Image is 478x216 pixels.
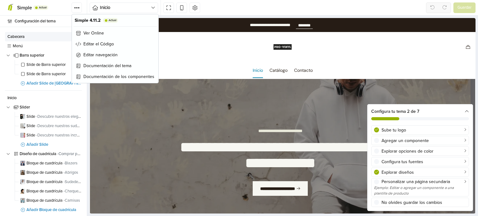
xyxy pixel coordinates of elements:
[19,159,82,168] a: Bloque de cuadrícula -Blazers
[382,169,466,176] div: Explorar diseños
[12,140,82,149] a: Añadir Slide
[26,199,82,203] span: Bloque de cuadrícula
[382,127,466,133] div: Sube tu logo
[90,2,158,13] button: Inicio
[73,61,157,71] a: Documentación del tema
[20,198,25,203] img: 32
[26,171,82,175] span: Bloque de cuadrícula
[19,168,82,177] a: Bloque de cuadrícula -Abrigos
[19,121,82,131] a: Slide -Descubre nuestras sudaderas premium para hombre
[83,62,131,69] span: Documentación del tema
[453,2,476,13] button: Guardar
[20,114,25,119] img: 32
[12,79,82,88] a: Añadir Slide de [GEOGRAPHIC_DATA]
[7,35,76,39] span: Cabecera
[19,186,82,196] a: Bloque de cuadrícula -Chaquetas
[73,50,157,60] a: Editar navegación
[20,53,82,57] span: Barra superior
[83,52,118,58] span: Editar navegación
[26,189,82,193] span: Bloque de cuadrícula
[26,81,82,85] span: Añadir Slide de [GEOGRAPHIC_DATA]
[26,72,82,76] span: Slide de Barra superior
[83,73,154,80] span: Documentación de los componentes
[204,44,223,60] a: Contacto
[382,159,466,165] div: Configura tus fuentes
[26,63,82,67] span: Slide de Barra superior
[382,137,466,144] div: Agregar un componente
[20,161,25,166] img: 32
[19,60,82,69] a: Slide de Barra superior
[39,6,47,9] span: Actual
[73,28,157,38] a: Ver Online
[20,152,82,156] span: Diseño de cuadrícula
[20,170,25,175] img: 32
[26,124,82,128] span: Slide
[19,69,82,79] a: Slide de Barra superior
[63,161,77,166] span: - Blazers
[26,161,82,165] span: Bloque de cuadrícula
[13,44,82,48] span: Menú
[20,133,25,138] img: 32
[26,180,82,184] span: Bloque de cuadrícula
[36,114,121,119] span: - Descubre nuestros elegantes blazers para mujer
[5,41,82,51] a: Menú
[5,51,82,60] a: Barra superior
[100,4,151,11] span: Inicio
[382,148,466,154] div: Explorar opciones de color
[63,189,84,194] span: - Chaquetas
[26,143,82,147] span: Añadir Slide
[5,103,82,112] a: Slider
[180,44,198,60] a: Catálogo
[63,198,80,203] span: - Camisas
[19,112,82,121] a: Slide -Descubre nuestros elegantes blazers para mujer
[375,25,382,34] button: Carro
[36,133,104,138] span: - Descubre nuestras increíbles bufandas
[20,123,25,128] img: 32
[19,131,82,140] a: Slide -Descubre nuestras increíbles bufandas
[36,123,128,128] span: - Descubre nuestras sudaderas premium para hombre
[20,189,25,194] img: 32
[5,32,82,41] a: Cabecera
[382,178,466,185] div: Personalizar una página secundaria
[183,21,204,37] img: Pro Vinyl SpA
[26,208,82,212] span: Añadir Bloque de cuadrícula
[163,44,173,60] a: Inicio
[368,104,473,124] div: Configura tu tema 2 de 7
[15,17,77,25] span: Configuración del tema
[20,179,25,184] img: 32
[26,115,82,119] span: Slide
[12,205,82,214] a: Añadir Bloque de cuadrícula
[19,196,82,205] a: Bloque de cuadrícula -Camisas
[5,149,82,159] a: Diseño de cuadrícula -Comprar para hombre
[63,170,78,175] span: - Abrigos
[83,30,104,36] span: Ver Online
[73,39,157,49] a: Editar el Código
[83,41,114,47] span: Editar el Código
[371,125,469,135] a: Sube tu logo
[17,5,32,11] span: Simple
[7,96,82,100] span: Inicio
[374,185,466,196] div: Ejemplo: Editar o agregar un componente a una plantilla de producto
[57,151,98,156] span: - Comprar para hombre
[4,23,14,35] button: Submit
[457,5,471,11] span: Guardar
[26,133,82,137] span: Slide
[73,72,157,81] a: Documentación de los componentes
[63,179,106,184] span: - Sudaderas con capucha
[371,108,469,115] div: Configura tu tema 2 de 7
[20,105,82,109] span: Slider
[382,199,466,206] div: No olvides guardar los cambios
[19,177,82,186] a: Bloque de cuadrícula -Sudaderas con capucha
